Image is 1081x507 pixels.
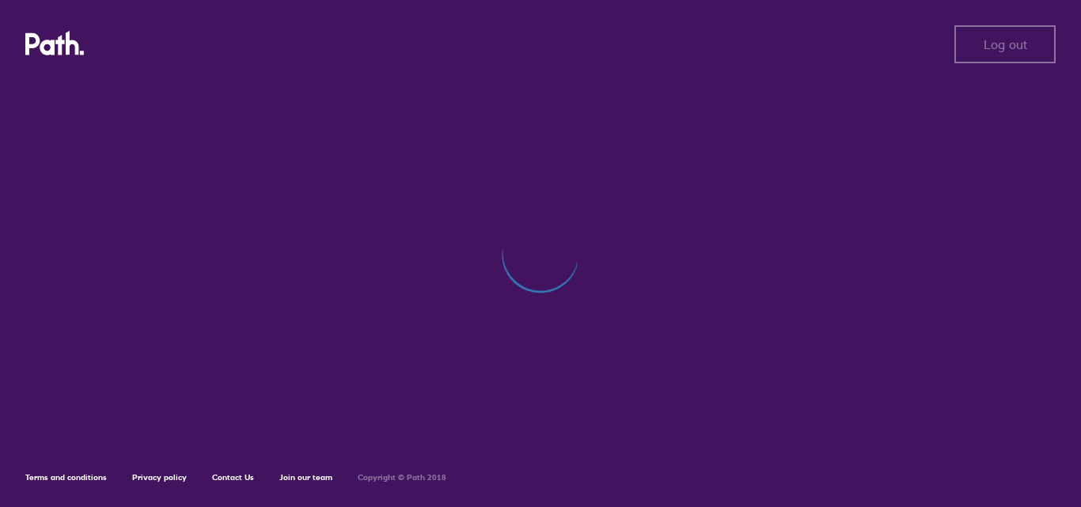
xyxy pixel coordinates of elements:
[984,37,1027,51] span: Log out
[279,472,332,482] a: Join our team
[25,472,107,482] a: Terms and conditions
[212,472,254,482] a: Contact Us
[358,473,446,482] h6: Copyright © Path 2018
[954,25,1056,63] button: Log out
[132,472,187,482] a: Privacy policy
